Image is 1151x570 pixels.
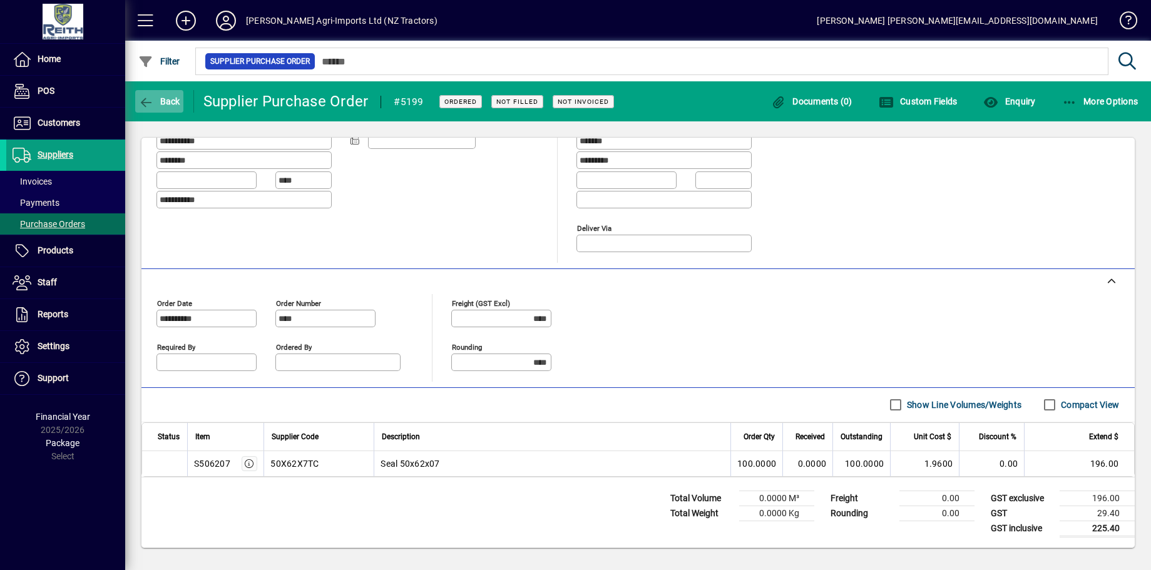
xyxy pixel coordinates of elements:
td: 100.0000 [832,451,890,476]
td: 50X62X7TC [263,451,374,476]
mat-label: Freight (GST excl) [452,298,510,307]
span: Back [138,96,180,106]
button: Enquiry [980,90,1038,113]
span: Reports [38,309,68,319]
span: Received [795,430,825,444]
span: Supplier Purchase Order [210,55,310,68]
span: Suppliers [38,150,73,160]
button: Documents (0) [768,90,856,113]
td: 225.40 [1060,521,1135,536]
td: 0.0000 Kg [739,506,814,521]
span: Products [38,245,73,255]
td: Freight [824,491,899,506]
span: Payments [13,198,59,208]
span: Seal 50x62x07 [381,457,439,470]
span: Staff [38,277,57,287]
a: POS [6,76,125,107]
td: 196.00 [1024,451,1134,476]
td: GST [985,506,1060,521]
td: 1.9600 [890,451,959,476]
td: 0.0000 M³ [739,491,814,506]
mat-label: Rounding [452,342,482,351]
td: 100.0000 [730,451,782,476]
span: Home [38,54,61,64]
td: GST exclusive [985,491,1060,506]
div: [PERSON_NAME] Agri-Imports Ltd (NZ Tractors) [246,11,437,31]
td: GST inclusive [985,521,1060,536]
span: Filter [138,56,180,66]
button: Custom Fields [876,90,961,113]
span: Ordered [444,98,477,106]
span: Not Invoiced [558,98,609,106]
span: Status [158,430,180,444]
a: Knowledge Base [1110,3,1135,43]
span: Order Qty [744,430,775,444]
a: Support [6,363,125,394]
div: S506207 [194,457,230,470]
app-page-header-button: Back [125,90,194,113]
mat-label: Ordered by [276,342,312,351]
td: 29.40 [1060,506,1135,521]
td: Total Weight [664,506,739,521]
a: Staff [6,267,125,298]
td: 196.00 [1060,491,1135,506]
mat-label: Order date [157,298,192,307]
a: Products [6,235,125,267]
td: Total Volume [664,491,739,506]
span: Settings [38,341,69,351]
td: Rounding [824,506,899,521]
mat-label: Deliver via [577,223,611,232]
label: Compact View [1058,399,1119,411]
td: 0.00 [899,491,975,506]
span: Customers [38,118,80,128]
div: Supplier Purchase Order [203,91,369,111]
td: 0.0000 [782,451,832,476]
button: More Options [1059,90,1142,113]
div: [PERSON_NAME] [PERSON_NAME][EMAIL_ADDRESS][DOMAIN_NAME] [817,11,1098,31]
span: POS [38,86,54,96]
a: Settings [6,331,125,362]
button: Filter [135,50,183,73]
span: Custom Fields [879,96,958,106]
a: Customers [6,108,125,139]
span: Financial Year [36,412,90,422]
span: Extend $ [1089,430,1118,444]
span: Supplier Code [272,430,319,444]
a: Invoices [6,171,125,192]
mat-label: Required by [157,342,195,351]
span: Discount % [979,430,1016,444]
span: Outstanding [841,430,882,444]
a: Purchase Orders [6,213,125,235]
span: More Options [1062,96,1138,106]
td: 0.00 [899,506,975,521]
span: Invoices [13,176,52,186]
a: Reports [6,299,125,330]
span: Description [382,430,420,444]
span: Documents (0) [771,96,852,106]
span: Enquiry [983,96,1035,106]
span: Not Filled [496,98,538,106]
button: Add [166,9,206,32]
a: Payments [6,192,125,213]
button: Profile [206,9,246,32]
span: Package [46,438,79,448]
a: Home [6,44,125,75]
span: Unit Cost $ [914,430,951,444]
span: Item [195,430,210,444]
label: Show Line Volumes/Weights [904,399,1021,411]
span: Purchase Orders [13,219,85,229]
span: Support [38,373,69,383]
mat-label: Order number [276,298,321,307]
button: Back [135,90,183,113]
td: 0.00 [959,451,1024,476]
div: #5199 [394,92,423,112]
